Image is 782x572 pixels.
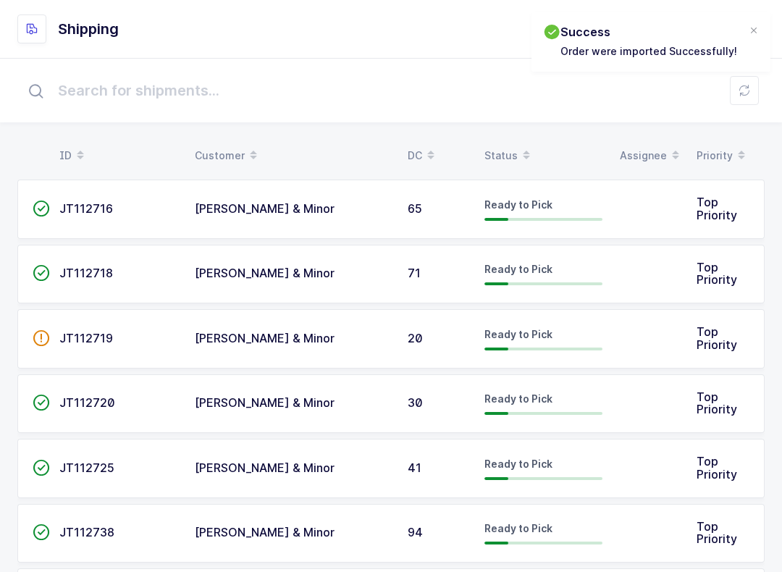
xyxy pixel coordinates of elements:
span: Ready to Pick [484,328,552,340]
span: [PERSON_NAME] & Minor [195,331,335,345]
span: Top Priority [697,324,737,352]
span: Top Priority [697,390,737,417]
span:  [33,266,50,280]
span: JT112738 [59,525,114,539]
span:  [33,395,50,410]
span: [PERSON_NAME] & Minor [195,525,335,539]
span:  [33,460,50,475]
span: Top Priority [697,260,737,287]
span: [PERSON_NAME] & Minor [195,201,335,216]
span: JT112720 [59,395,115,410]
span: JT112719 [59,331,113,345]
span: 65 [408,201,422,216]
span: Top Priority [697,195,737,222]
span:  [33,331,50,345]
span: 94 [408,525,423,539]
span: Ready to Pick [484,263,552,275]
h2: Success [560,23,737,41]
span: 71 [408,266,421,280]
span: [PERSON_NAME] & Minor [195,395,335,410]
div: Assignee [620,143,679,168]
span: Ready to Pick [484,198,552,211]
span: Ready to Pick [484,522,552,534]
h1: Shipping [58,17,119,41]
div: DC [408,143,467,168]
div: ID [59,143,177,168]
div: Customer [195,143,390,168]
div: Priority [697,143,750,168]
span: Top Priority [697,519,737,547]
span: JT112725 [59,460,114,475]
span: [PERSON_NAME] & Minor [195,266,335,280]
span: 20 [408,331,423,345]
span: Ready to Pick [484,458,552,470]
span: JT112716 [59,201,113,216]
div: Status [484,143,602,168]
span:  [33,201,50,216]
span: Top Priority [697,454,737,481]
span: Ready to Pick [484,392,552,405]
span: 30 [408,395,423,410]
input: Search for shipments... [17,67,765,114]
span: [PERSON_NAME] & Minor [195,460,335,475]
span:  [33,525,50,539]
span: 41 [408,460,421,475]
span: JT112718 [59,266,113,280]
p: Order were imported Successfully! [560,43,737,59]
